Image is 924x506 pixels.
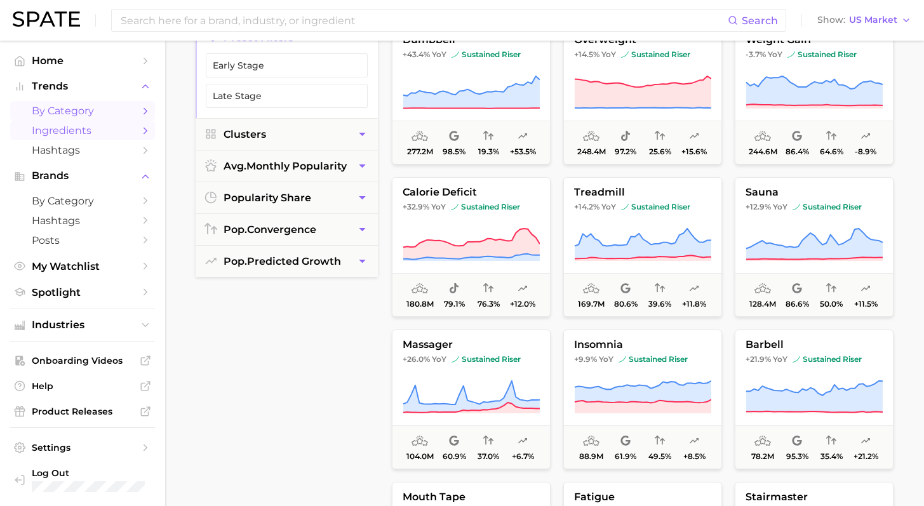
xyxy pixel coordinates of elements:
[412,281,428,296] span: average monthly popularity: Very High Popularity
[432,50,446,60] span: YoY
[509,147,535,156] span: +53.5%
[32,260,133,272] span: My Watchlist
[735,339,893,350] span: barbell
[621,51,629,58] img: sustained riser
[449,129,459,144] span: popularity share: Google
[10,51,155,70] a: Home
[196,119,378,150] button: Clusters
[32,442,133,453] span: Settings
[403,50,430,59] span: +43.4%
[792,434,802,449] span: popularity share: Google
[452,356,459,363] img: sustained riser
[689,129,699,144] span: popularity predicted growth: Very Likely
[564,491,721,503] span: fatigue
[10,101,155,121] a: by Category
[574,50,599,59] span: +14.5%
[620,129,631,144] span: popularity share: TikTok
[583,434,599,449] span: average monthly popularity: Very High Popularity
[392,25,551,164] button: dumbbell+43.4% YoYsustained risersustained riser277.2m98.5%19.3%+53.5%
[32,286,133,298] span: Spotlight
[449,434,459,449] span: popularity share: Google
[574,202,599,211] span: +14.2%
[452,354,521,364] span: sustained riser
[579,452,603,461] span: 88.9m
[449,281,459,296] span: popularity share: TikTok
[32,170,133,182] span: Brands
[32,355,133,366] span: Onboarding Videos
[563,25,722,164] button: overweight+14.5% YoYsustained risersustained riser248.4m97.2%25.6%+15.6%
[443,147,465,156] span: 98.5%
[746,354,771,364] span: +21.9%
[32,234,133,246] span: Posts
[599,354,613,364] span: YoY
[32,195,133,207] span: by Category
[735,25,894,164] button: weight gain-3.7% YoYsustained risersustained riser244.6m86.4%64.6%-8.9%
[786,452,808,461] span: 95.3%
[746,202,771,211] span: +12.9%
[406,452,433,461] span: 104.0m
[619,354,688,364] span: sustained riser
[601,202,616,212] span: YoY
[749,300,776,309] span: 128.4m
[578,300,605,309] span: 169.7m
[432,354,446,364] span: YoY
[820,452,842,461] span: 35.4%
[32,124,133,136] span: Ingredients
[793,203,800,211] img: sustained riser
[754,129,771,144] span: average monthly popularity: Very High Popularity
[10,191,155,211] a: by Category
[819,147,843,156] span: 64.6%
[483,434,493,449] span: popularity convergence: Low Convergence
[196,246,378,277] button: pop.predicted growth
[735,187,893,198] span: sauna
[518,129,528,144] span: popularity predicted growth: Very Likely
[443,300,464,309] span: 79.1%
[619,356,626,363] img: sustained riser
[742,15,778,27] span: Search
[392,330,551,469] button: massager+26.0% YoYsustained risersustained riser104.0m60.9%37.0%+6.7%
[510,300,535,309] span: +12.0%
[32,467,145,479] span: Log Out
[601,50,616,60] span: YoY
[817,17,845,23] span: Show
[793,202,862,212] span: sustained riser
[681,147,707,156] span: +15.6%
[412,129,428,144] span: average monthly popularity: Very High Popularity
[615,147,636,156] span: 97.2%
[119,10,728,31] input: Search here for a brand, industry, or ingredient
[451,203,459,211] img: sustained riser
[648,147,671,156] span: 25.6%
[32,406,133,417] span: Product Releases
[826,281,836,296] span: popularity convergence: Medium Convergence
[793,354,862,364] span: sustained riser
[577,147,605,156] span: 248.4m
[751,452,774,461] span: 78.2m
[451,202,520,212] span: sustained riser
[773,354,787,364] span: YoY
[792,281,802,296] span: popularity share: Google
[518,434,528,449] span: popularity predicted growth: Very Likely
[735,491,893,503] span: stairmaster
[452,51,459,58] img: sustained riser
[564,187,721,198] span: treadmill
[615,452,636,461] span: 61.9%
[785,147,808,156] span: 86.4%
[655,281,665,296] span: popularity convergence: Low Convergence
[478,147,499,156] span: 19.3%
[224,255,341,267] span: predicted growth
[785,300,808,309] span: 86.6%
[768,50,782,60] span: YoY
[442,452,465,461] span: 60.9%
[406,147,432,156] span: 277.2m
[32,81,133,92] span: Trends
[518,281,528,296] span: popularity predicted growth: Likely
[224,192,311,204] span: popularity share
[392,187,550,198] span: calorie deficit
[477,300,499,309] span: 76.3%
[478,452,499,461] span: 37.0%
[860,434,871,449] span: popularity predicted growth: Very Likely
[583,281,599,296] span: average monthly popularity: Very High Popularity
[563,177,722,317] button: treadmill+14.2% YoYsustained risersustained riser169.7m80.6%39.6%+11.8%
[224,255,247,267] abbr: popularity index
[655,434,665,449] span: popularity convergence: Medium Convergence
